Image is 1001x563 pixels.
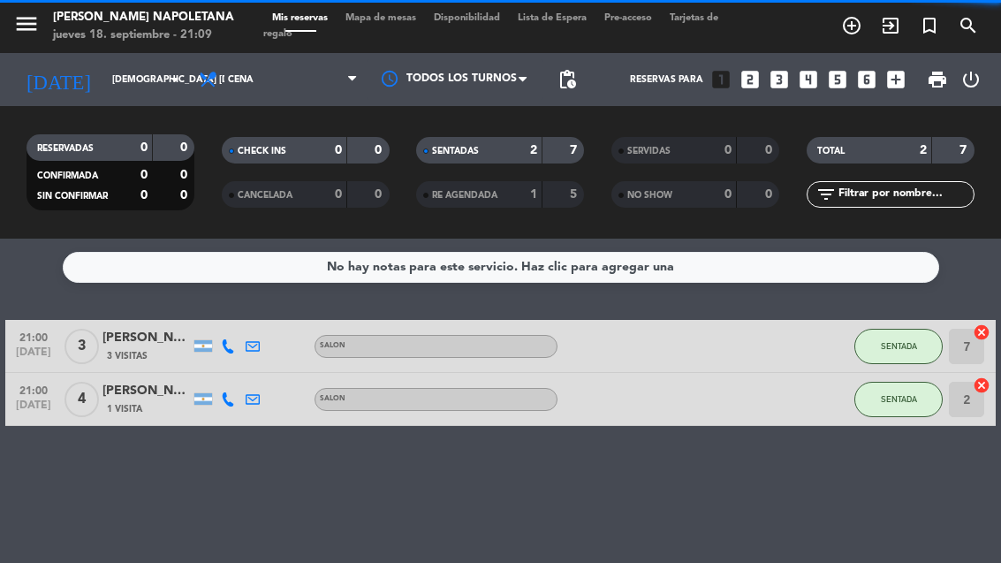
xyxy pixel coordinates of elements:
[11,379,56,399] span: 21:00
[884,68,907,91] i: add_box
[724,144,732,156] strong: 0
[53,27,234,44] div: jueves 18. septiembre - 21:09
[102,328,191,348] div: [PERSON_NAME]
[37,192,108,201] span: SIN CONFIRMAR
[180,141,191,154] strong: 0
[13,11,40,37] i: menu
[107,402,142,416] span: 1 Visita
[630,74,703,85] span: Reservas para
[140,189,148,202] strong: 0
[320,342,345,349] span: Salon
[832,11,871,41] span: RESERVAR MESA
[627,147,671,156] span: SERVIDAS
[880,15,901,36] i: exit_to_app
[570,144,580,156] strong: 7
[959,144,970,156] strong: 7
[337,13,425,23] span: Mapa de mesas
[709,68,732,91] i: looks_one
[881,341,917,351] span: SENTADA
[102,381,191,401] div: [PERSON_NAME]
[140,169,148,181] strong: 0
[164,69,186,90] i: arrow_drop_down
[627,191,672,200] span: NO SHOW
[13,11,40,43] button: menu
[263,13,337,23] span: Mis reservas
[320,395,345,402] span: Salon
[53,9,234,27] div: [PERSON_NAME] Napoletana
[724,188,732,201] strong: 0
[11,346,56,367] span: [DATE]
[595,13,661,23] span: Pre-acceso
[973,323,990,341] i: cancel
[871,11,910,41] span: WALK IN
[854,329,943,364] button: SENTADA
[765,144,776,156] strong: 0
[11,326,56,346] span: 21:00
[841,15,862,36] i: add_circle_outline
[432,147,479,156] span: SENTADAS
[920,144,927,156] strong: 2
[949,11,988,41] span: BUSCAR
[375,188,385,201] strong: 0
[37,171,98,180] span: CONFIRMADA
[13,61,103,99] i: [DATE]
[335,188,342,201] strong: 0
[37,144,94,153] span: RESERVADAS
[797,68,820,91] i: looks_4
[64,329,99,364] span: 3
[854,382,943,417] button: SENTADA
[11,399,56,420] span: [DATE]
[837,185,974,204] input: Filtrar por nombre...
[557,69,578,90] span: pending_actions
[530,144,537,156] strong: 2
[570,188,580,201] strong: 5
[375,144,385,156] strong: 0
[855,68,878,91] i: looks_6
[107,349,148,363] span: 3 Visitas
[739,68,762,91] i: looks_two
[910,11,949,41] span: Reserva especial
[960,69,982,90] i: power_settings_new
[955,53,988,106] div: LOG OUT
[327,257,674,278] div: No hay notas para este servicio. Haz clic para agregar una
[815,184,837,205] i: filter_list
[973,377,990,394] i: cancel
[238,147,286,156] span: CHECK INS
[64,382,99,417] span: 4
[238,191,292,200] span: CANCELADA
[919,15,940,36] i: turned_in_not
[432,191,497,200] span: RE AGENDADA
[530,188,537,201] strong: 1
[335,144,342,156] strong: 0
[509,13,595,23] span: Lista de Espera
[180,189,191,202] strong: 0
[826,68,849,91] i: looks_5
[180,169,191,181] strong: 0
[140,141,148,154] strong: 0
[768,68,791,91] i: looks_3
[958,15,979,36] i: search
[817,147,845,156] span: TOTAL
[425,13,509,23] span: Disponibilidad
[765,188,776,201] strong: 0
[881,394,917,404] span: SENTADA
[927,69,948,90] span: print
